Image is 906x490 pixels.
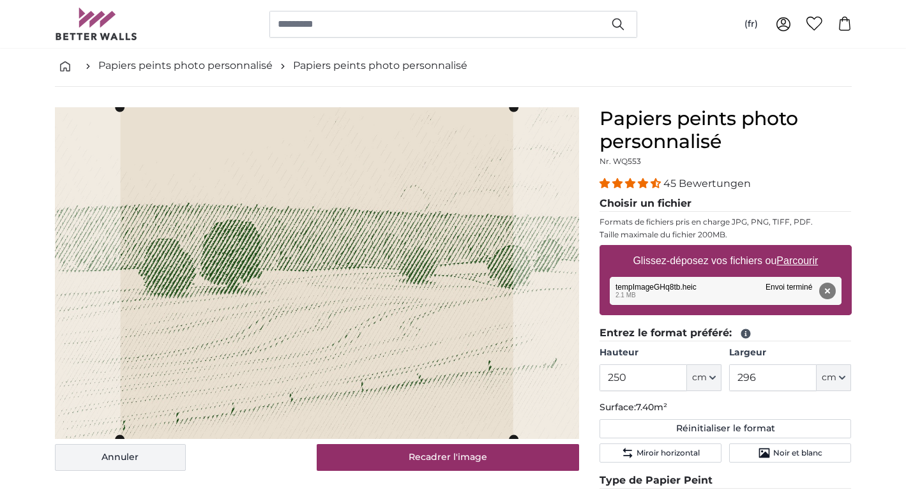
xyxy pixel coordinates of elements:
[636,401,667,413] span: 7.40m²
[55,8,138,40] img: Betterwalls
[729,443,851,463] button: Noir et blanc
[600,443,721,463] button: Miroir horizontal
[822,371,836,384] span: cm
[687,364,721,391] button: cm
[98,58,273,73] a: Papiers peints photo personnalisé
[293,58,467,73] a: Papiers peints photo personnalisé
[600,107,852,153] h1: Papiers peints photo personnalisé
[600,156,641,166] span: Nr. WQ553
[600,230,852,240] p: Taille maximale du fichier 200MB.
[817,364,851,391] button: cm
[600,196,852,212] legend: Choisir un fichier
[692,371,707,384] span: cm
[600,177,663,189] span: 4.36 stars
[734,13,768,36] button: (fr)
[600,401,852,414] p: Surface:
[55,444,186,471] button: Annuler
[600,419,852,438] button: Réinitialiser le format
[600,473,852,489] legend: Type de Papier Peint
[628,248,823,274] label: Glissez-déposez vos fichiers ou
[729,346,851,359] label: Largeur
[663,177,751,189] span: 45 Bewertungen
[600,346,721,359] label: Hauteur
[600,217,852,227] p: Formats de fichiers pris en charge JPG, PNG, TIFF, PDF.
[773,448,822,458] span: Noir et blanc
[55,45,852,87] nav: breadcrumbs
[776,255,818,266] u: Parcourir
[317,444,579,471] button: Recadrer l'image
[637,448,700,458] span: Miroir horizontal
[600,325,852,341] legend: Entrez le format préféré:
